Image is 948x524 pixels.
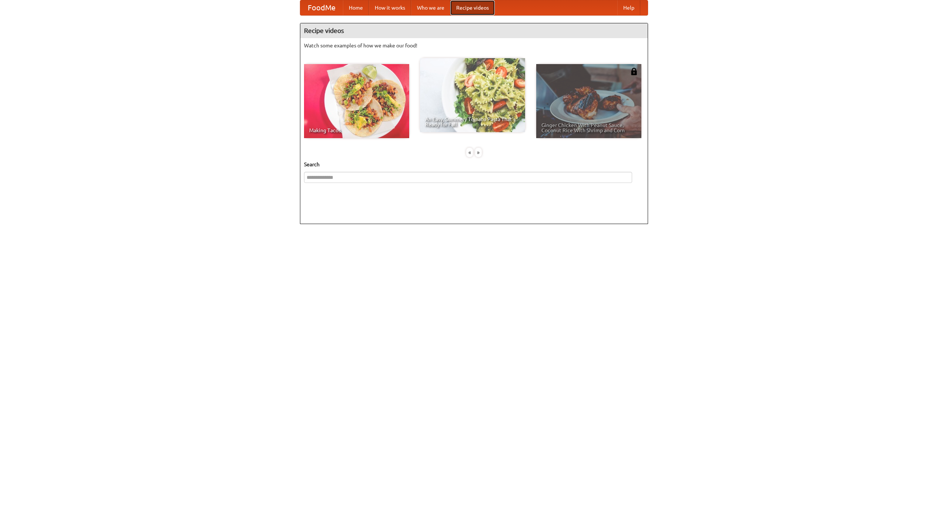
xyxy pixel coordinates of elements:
a: How it works [369,0,411,15]
img: 483408.png [630,68,638,75]
a: Making Tacos [304,64,409,138]
a: Home [343,0,369,15]
p: Watch some examples of how we make our food! [304,42,644,49]
a: Recipe videos [450,0,495,15]
h5: Search [304,161,644,168]
div: « [466,148,473,157]
span: An Easy, Summery Tomato Pasta That's Ready for Fall [425,117,520,127]
h4: Recipe videos [300,23,648,38]
div: » [475,148,482,157]
a: An Easy, Summery Tomato Pasta That's Ready for Fall [420,58,525,132]
span: Making Tacos [309,128,404,133]
a: Who we are [411,0,450,15]
a: FoodMe [300,0,343,15]
a: Help [617,0,640,15]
